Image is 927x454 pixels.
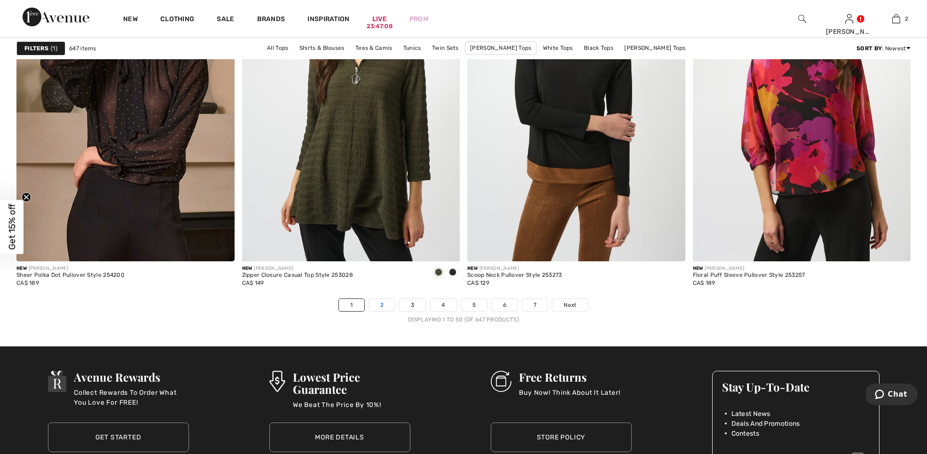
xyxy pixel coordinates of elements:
[446,265,460,281] div: Black
[856,45,882,52] strong: Sort By
[242,266,252,271] span: New
[427,42,463,54] a: Twin Sets
[693,280,715,286] span: CA$ 189
[461,299,487,311] a: 5
[432,265,446,281] div: Avocado
[242,272,353,279] div: Zipper Closure Casual Top Style 253028
[873,13,919,24] a: 2
[16,280,39,286] span: CA$ 189
[242,265,353,272] div: [PERSON_NAME]
[351,42,397,54] a: Tees & Camis
[367,22,393,31] div: 23:47:08
[69,44,96,53] span: 647 items
[693,272,805,279] div: Floral Puff Sleeve Pullover Style 253257
[269,423,410,452] a: More Details
[564,301,576,309] span: Next
[295,42,349,54] a: Shirts & Blouses
[491,423,632,452] a: Store Policy
[242,280,264,286] span: CA$ 149
[467,266,478,271] span: New
[579,42,618,54] a: Black Tops
[307,15,349,25] span: Inspiration
[217,15,234,25] a: Sale
[693,265,805,272] div: [PERSON_NAME]
[160,15,194,25] a: Clothing
[399,42,426,54] a: Tunics
[731,429,759,438] span: Contests
[731,419,800,429] span: Deals And Promotions
[7,204,17,250] span: Get 15% off
[51,44,57,53] span: 1
[48,371,67,392] img: Avenue Rewards
[845,13,853,24] img: My Info
[620,42,690,54] a: [PERSON_NAME] Tops
[467,280,489,286] span: CA$ 129
[16,315,911,324] div: Displaying 1 to 50 (of 647 products)
[798,13,806,24] img: search the website
[905,15,908,23] span: 2
[731,409,770,419] span: Latest News
[372,14,387,24] a: Live23:47:08
[74,371,189,383] h3: Avenue Rewards
[257,15,285,25] a: Brands
[293,400,410,419] p: We Beat The Price By 10%!
[24,44,48,53] strong: Filters
[409,14,428,24] a: Prom
[467,265,562,272] div: [PERSON_NAME]
[22,193,31,202] button: Close teaser
[16,265,125,272] div: [PERSON_NAME]
[892,13,900,24] img: My Bag
[522,299,548,311] a: 7
[339,299,364,311] a: 1
[465,41,536,55] a: [PERSON_NAME] Tops
[552,299,588,311] a: Next
[722,381,870,393] h3: Stay Up-To-Date
[293,371,410,395] h3: Lowest Price Guarantee
[16,298,911,324] nav: Page navigation
[269,371,285,392] img: Lowest Price Guarantee
[467,272,562,279] div: Scoop Neck Pullover Style 253273
[519,388,620,407] p: Buy Now! Think About It Later!
[16,272,125,279] div: Sheer Polka Dot Pullover Style 254200
[491,371,512,392] img: Free Returns
[369,299,395,311] a: 2
[430,299,456,311] a: 4
[492,299,518,311] a: 6
[826,27,872,37] div: [PERSON_NAME]
[23,8,89,26] img: 1ère Avenue
[538,42,578,54] a: White Tops
[845,14,853,23] a: Sign In
[262,42,293,54] a: All Tops
[519,371,620,383] h3: Free Returns
[48,423,189,452] a: Get Started
[866,384,918,407] iframe: Opens a widget where you can chat to one of our agents
[123,15,138,25] a: New
[856,44,911,53] div: : Newest
[400,299,425,311] a: 3
[74,388,189,407] p: Collect Rewards To Order What You Love For FREE!
[16,266,27,271] span: New
[693,266,703,271] span: New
